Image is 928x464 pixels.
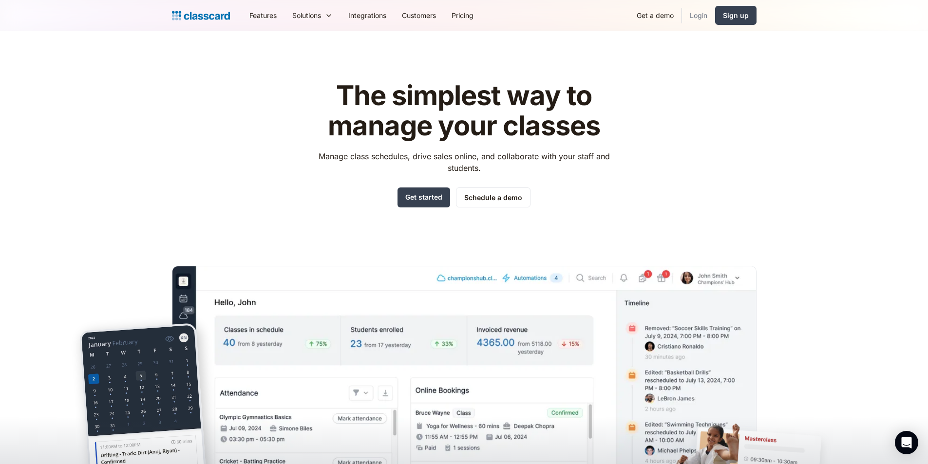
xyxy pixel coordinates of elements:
div: Sign up [723,10,749,20]
h1: The simplest way to manage your classes [309,81,619,141]
a: Sign up [715,6,757,25]
a: Login [682,4,715,26]
div: Solutions [292,10,321,20]
a: Get started [398,187,450,207]
div: Solutions [284,4,341,26]
div: Open Intercom Messenger [895,431,918,454]
a: Customers [394,4,444,26]
p: Manage class schedules, drive sales online, and collaborate with your staff and students. [309,150,619,174]
a: Get a demo [629,4,682,26]
a: home [172,9,230,22]
a: Integrations [341,4,394,26]
a: Pricing [444,4,481,26]
a: Schedule a demo [456,187,530,207]
a: Features [242,4,284,26]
